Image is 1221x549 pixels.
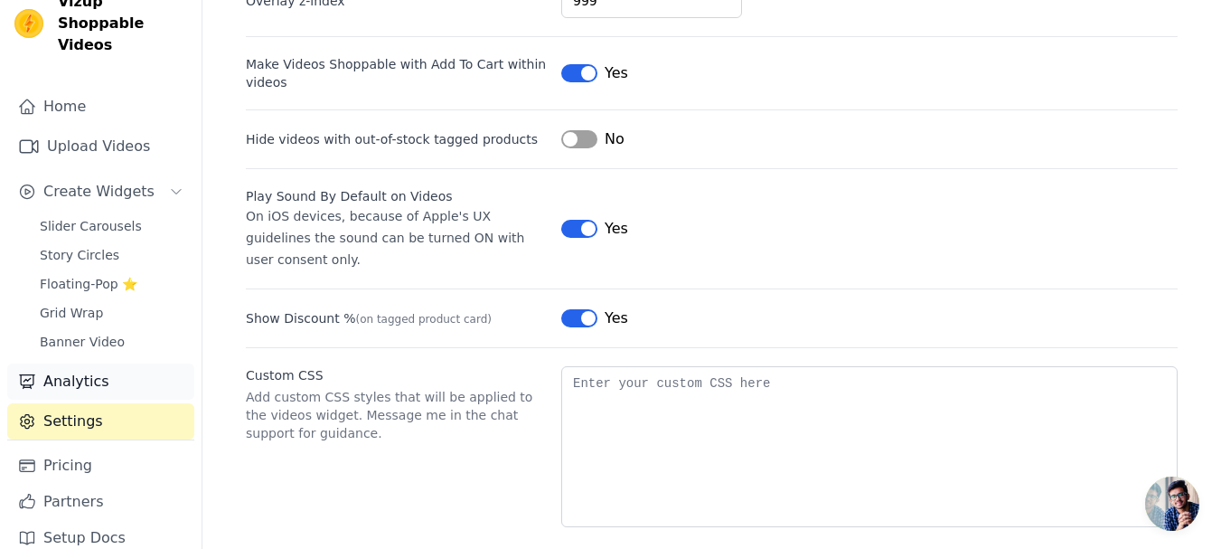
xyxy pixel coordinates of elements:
[29,300,194,326] a: Grid Wrap
[7,128,194,165] a: Upload Videos
[40,304,103,322] span: Grid Wrap
[605,62,628,84] span: Yes
[43,181,155,203] span: Create Widgets
[246,130,547,148] label: Hide videos with out-of-stock tagged products
[40,333,125,351] span: Banner Video
[40,217,142,235] span: Slider Carousels
[14,9,43,38] img: Vizup
[7,364,194,400] a: Analytics
[561,308,628,329] button: Yes
[29,213,194,239] a: Slider Carousels
[40,275,137,293] span: Floating-Pop ⭐
[355,313,492,326] span: (on tagged product card)
[29,271,194,297] a: Floating-Pop ⭐
[246,55,547,91] label: Make Videos Shoppable with Add To Cart within videos
[605,128,625,150] span: No
[7,403,194,440] a: Settings
[561,128,625,150] button: No
[7,484,194,520] a: Partners
[40,246,119,264] span: Story Circles
[29,242,194,268] a: Story Circles
[246,209,524,267] span: On iOS devices, because of Apple's UX guidelines the sound can be turned ON with user consent only.
[561,218,628,240] button: Yes
[605,308,628,329] span: Yes
[1145,477,1199,531] div: Open chat
[7,89,194,125] a: Home
[7,174,194,210] button: Create Widgets
[7,448,194,484] a: Pricing
[29,329,194,355] a: Banner Video
[246,187,547,205] div: Play Sound By Default on Videos
[561,62,628,84] button: Yes
[246,388,547,442] p: Add custom CSS styles that will be applied to the videos widget. Message me in the chat support f...
[605,218,628,240] span: Yes
[246,366,547,384] label: Custom CSS
[246,309,547,327] label: Show Discount %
